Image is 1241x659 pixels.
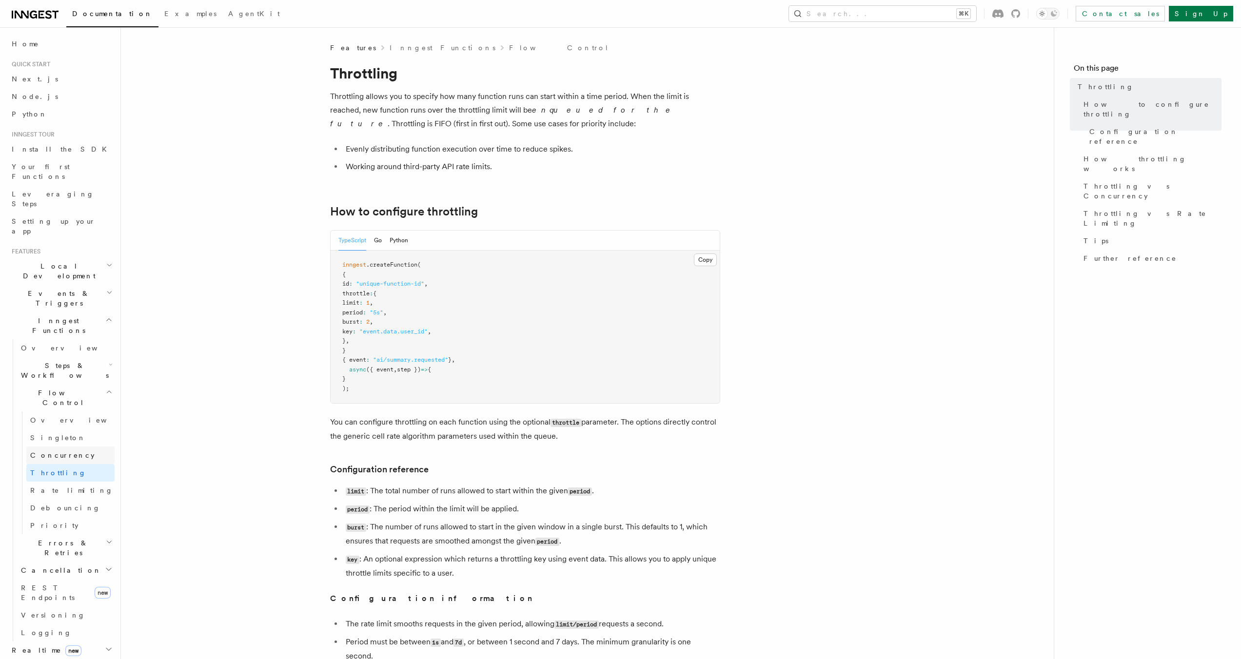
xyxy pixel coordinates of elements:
[12,217,96,235] span: Setting up your app
[551,419,581,427] code: throttle
[1085,123,1221,150] a: Configuration reference
[343,142,720,156] li: Evenly distributing function execution over time to reduce spikes.
[346,337,349,344] span: ,
[1080,177,1221,205] a: Throttling vs Concurrency
[330,43,376,53] span: Features
[21,344,121,352] span: Overview
[8,88,115,105] a: Node.js
[8,140,115,158] a: Install the SDK
[8,285,115,312] button: Events & Triggers
[346,556,359,564] code: key
[8,641,115,659] button: Realtimenew
[370,290,373,297] span: :
[17,538,106,558] span: Errors & Retries
[1083,253,1177,263] span: Further reference
[8,105,115,123] a: Python
[330,205,478,218] a: How to configure throttling
[30,416,131,424] span: Overview
[8,261,106,281] span: Local Development
[554,620,599,629] code: limit/period
[363,309,366,316] span: :
[17,388,106,407] span: Flow Control
[30,469,86,477] span: Throttling
[366,261,417,268] span: .createFunction
[330,64,720,82] h1: Throttling
[359,318,363,325] span: :
[1169,6,1233,21] a: Sign Up
[17,562,115,579] button: Cancellation
[374,231,382,251] button: Go
[17,384,115,411] button: Flow Control
[8,339,115,641] div: Inngest Functions
[222,3,286,26] a: AgentKit
[453,639,464,647] code: 7d
[30,486,113,494] span: Rate limiting
[342,385,349,392] span: );
[26,482,115,499] a: Rate limiting
[17,624,115,641] a: Logging
[417,261,421,268] span: (
[8,248,40,255] span: Features
[1089,127,1221,146] span: Configuration reference
[8,312,115,339] button: Inngest Functions
[12,190,94,208] span: Leveraging Steps
[373,290,376,297] span: {
[448,356,452,363] span: }
[694,253,717,266] button: Copy
[1074,78,1221,96] a: Throttling
[1083,209,1221,228] span: Throttling vs Rate Limiting
[8,645,81,655] span: Realtime
[346,505,370,514] code: period
[346,487,366,496] code: limit
[370,299,373,306] span: ,
[8,316,105,335] span: Inngest Functions
[342,271,346,278] span: {
[30,504,100,512] span: Debouncing
[66,3,158,27] a: Documentation
[428,328,431,335] span: ,
[17,565,101,575] span: Cancellation
[21,629,72,637] span: Logging
[383,309,387,316] span: ,
[349,366,366,373] span: async
[1080,232,1221,250] a: Tips
[1083,154,1221,174] span: How throttling works
[330,594,533,603] strong: Configuration information
[17,339,115,357] a: Overview
[8,131,55,138] span: Inngest tour
[12,163,70,180] span: Your first Functions
[509,43,609,53] a: Flow Control
[158,3,222,26] a: Examples
[21,584,75,601] span: REST Endpoints
[26,464,115,482] a: Throttling
[8,257,115,285] button: Local Development
[1078,82,1134,92] span: Throttling
[17,411,115,534] div: Flow Control
[17,361,109,380] span: Steps & Workflows
[342,356,366,363] span: { event
[390,43,495,53] a: Inngest Functions
[394,366,397,373] span: ,
[342,337,346,344] span: }
[342,280,349,287] span: id
[17,357,115,384] button: Steps & Workflows
[30,522,79,529] span: Priority
[8,213,115,240] a: Setting up your app
[373,356,448,363] span: "ai/summary.requested"
[330,90,720,131] p: Throttling allows you to specify how many function runs can start within a time period. When the ...
[26,429,115,446] a: Singleton
[330,463,429,476] a: Configuration reference
[366,366,394,373] span: ({ event
[1080,96,1221,123] a: How to configure throttling
[17,606,115,624] a: Versioning
[342,328,353,335] span: key
[356,280,424,287] span: "unique-function-id"
[26,446,115,464] a: Concurrency
[1083,181,1221,201] span: Throttling vs Concurrency
[342,290,370,297] span: throttle
[30,451,95,459] span: Concurrency
[338,231,366,251] button: TypeScript
[366,299,370,306] span: 1
[346,523,366,532] code: burst
[228,10,280,18] span: AgentKit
